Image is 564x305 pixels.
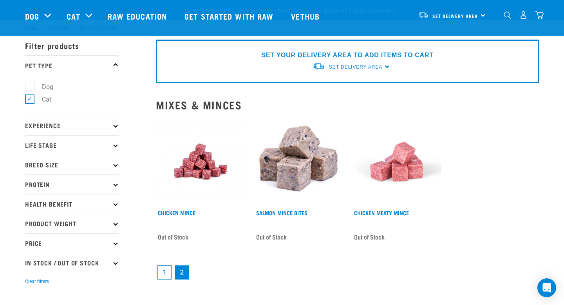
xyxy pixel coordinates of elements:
p: Price [25,233,119,253]
p: SET YOUR DELIVERY AREA TO ADD ITEMS TO CART [261,51,433,60]
a: Salmon Mince Bites [256,211,307,214]
a: Chicken Meaty Mince [354,211,409,214]
span: Out of Stock [256,231,287,243]
span: Out of Stock [354,231,385,243]
p: Product Weight [25,214,119,233]
a: Cat [67,10,80,22]
label: Dog [29,82,56,92]
button: Clear filters [25,278,49,285]
span: Set Delivery Area [432,15,478,17]
div: Open Intercom Messenger [537,278,556,297]
a: Page 2 [175,265,189,280]
a: Raw Education [100,0,177,32]
a: Get started with Raw [177,0,283,32]
img: Chicken M Ince 1613 [156,117,245,206]
p: Pet Type [25,55,119,75]
img: 1141 Salmon Mince 01 [254,117,343,206]
img: home-icon-1@2x.png [504,11,511,19]
img: van-moving.png [418,11,428,18]
img: home-icon@2x.png [535,11,544,19]
span: Out of Stock [158,231,188,243]
a: Dog [25,10,39,22]
span: Set Delivery Area [329,64,382,70]
p: Health Benefit [25,194,119,214]
p: In Stock / Out Of Stock [25,253,119,272]
p: Protein [25,174,119,194]
p: Life Stage [25,135,119,155]
a: Goto page 1 [157,265,172,280]
p: Experience [25,116,119,135]
a: Vethub [283,0,329,32]
nav: pagination [156,264,539,281]
a: Chicken Mince [158,211,195,214]
p: Filter products [25,36,119,55]
img: van-moving.png [313,62,325,71]
img: user.png [519,11,528,19]
img: Chicken Meaty Mince [352,117,441,206]
label: Cat [29,94,54,104]
p: Breed Size [25,155,119,174]
h2: Mixes & Minces [156,99,539,111]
